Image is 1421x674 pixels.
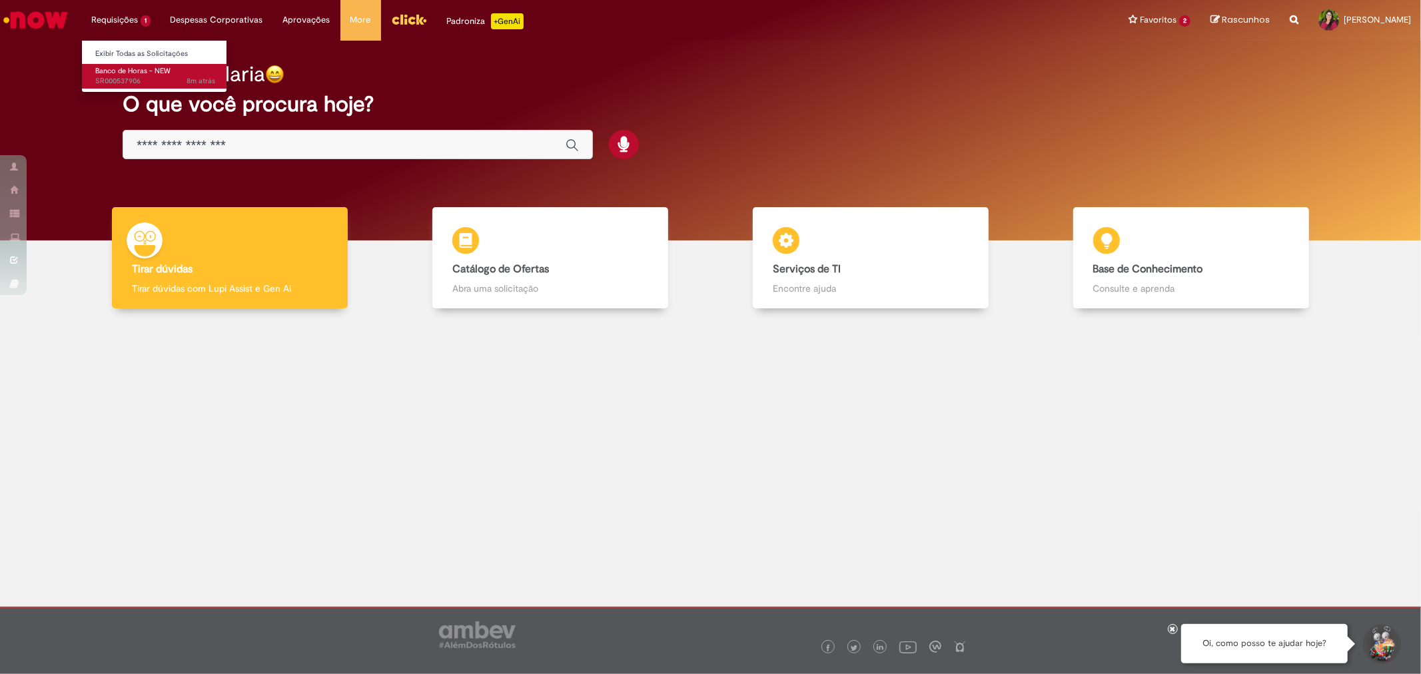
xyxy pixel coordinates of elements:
span: Despesas Corporativas [171,13,263,27]
img: logo_footer_workplace.png [929,641,941,653]
span: Favoritos [1140,13,1177,27]
a: Serviços de TI Encontre ajuda [711,207,1031,309]
span: 8m atrás [187,76,215,86]
span: Aprovações [283,13,330,27]
p: Encontre ajuda [773,282,969,295]
button: Iniciar Conversa de Suporte [1361,624,1401,664]
a: Base de Conhecimento Consulte e aprenda [1031,207,1351,309]
p: Consulte e aprenda [1093,282,1289,295]
span: More [350,13,371,27]
img: logo_footer_ambev_rotulo_gray.png [439,621,516,648]
span: 1 [141,15,151,27]
img: ServiceNow [1,7,70,33]
p: +GenAi [491,13,524,29]
img: logo_footer_linkedin.png [877,644,883,652]
div: Oi, como posso te ajudar hoje? [1181,624,1348,663]
b: Serviços de TI [773,262,841,276]
p: Abra uma solicitação [452,282,648,295]
img: happy-face.png [265,65,284,84]
a: Exibir Todas as Solicitações [82,47,229,61]
a: Tirar dúvidas Tirar dúvidas com Lupi Assist e Gen Ai [70,207,390,309]
span: 2 [1179,15,1190,27]
div: Padroniza [447,13,524,29]
span: SR000537906 [95,76,215,87]
b: Catálogo de Ofertas [452,262,549,276]
p: Tirar dúvidas com Lupi Assist e Gen Ai [132,282,328,295]
img: logo_footer_naosei.png [954,641,966,653]
span: Banco de Horas - NEW [95,66,171,76]
b: Base de Conhecimento [1093,262,1203,276]
a: Catálogo de Ofertas Abra uma solicitação [390,207,711,309]
span: [PERSON_NAME] [1344,14,1411,25]
a: Aberto SR000537906 : Banco de Horas - NEW [82,64,229,89]
img: logo_footer_youtube.png [899,638,917,655]
a: Rascunhos [1210,14,1270,27]
img: logo_footer_twitter.png [851,645,857,651]
h2: O que você procura hoje? [123,93,1298,116]
time: 28/08/2025 08:05:22 [187,76,215,86]
img: logo_footer_facebook.png [825,645,831,651]
img: click_logo_yellow_360x200.png [391,9,427,29]
span: Rascunhos [1222,13,1270,26]
b: Tirar dúvidas [132,262,193,276]
ul: Requisições [81,40,227,93]
span: Requisições [91,13,138,27]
